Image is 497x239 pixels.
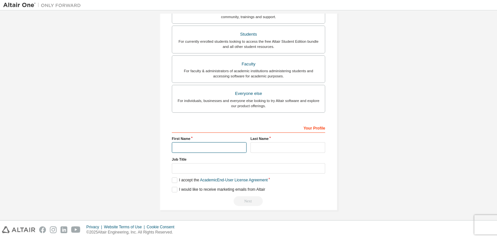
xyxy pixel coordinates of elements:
[172,136,247,141] label: First Name
[176,60,321,69] div: Faculty
[172,177,268,183] label: I accept the
[176,89,321,98] div: Everyone else
[176,9,321,19] div: For existing customers looking to access software downloads, HPC resources, community, trainings ...
[250,136,325,141] label: Last Name
[3,2,84,8] img: Altair One
[50,226,57,233] img: instagram.svg
[2,226,35,233] img: altair_logo.svg
[86,230,178,235] p: © 2025 Altair Engineering, Inc. All Rights Reserved.
[71,226,81,233] img: youtube.svg
[86,224,104,230] div: Privacy
[200,178,268,182] a: Academic End-User License Agreement
[39,226,46,233] img: facebook.svg
[172,196,325,206] div: Read and acccept EULA to continue
[176,68,321,79] div: For faculty & administrators of academic institutions administering students and accessing softwa...
[176,39,321,49] div: For currently enrolled students looking to access the free Altair Student Edition bundle and all ...
[172,157,325,162] label: Job Title
[61,226,67,233] img: linkedin.svg
[172,122,325,133] div: Your Profile
[176,98,321,108] div: For individuals, businesses and everyone else looking to try Altair software and explore our prod...
[147,224,178,230] div: Cookie Consent
[104,224,147,230] div: Website Terms of Use
[176,30,321,39] div: Students
[172,187,265,192] label: I would like to receive marketing emails from Altair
